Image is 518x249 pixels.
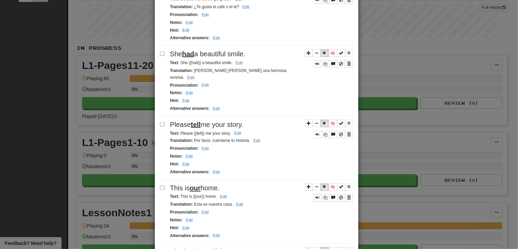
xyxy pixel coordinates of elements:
strong: Text : [170,60,180,65]
small: [PERSON_NAME] [PERSON_NAME] una hermosa sonrisa. [170,68,287,80]
small: ¿Te gusta el café o el té? [170,4,252,9]
strong: Pronunciation : [170,146,199,151]
button: Edit [185,74,196,82]
span: She a beautiful smile. [170,50,245,58]
small: Esta es nuestra casa. [170,202,245,207]
button: Edit [200,11,211,19]
div: Sentence controls [314,194,353,202]
button: Edit [251,137,262,145]
strong: Hint : [170,98,179,103]
strong: Alternative answers : [170,35,210,40]
button: Edit [232,130,243,137]
strong: Hint : [170,162,179,167]
strong: Alternative answers : [170,234,210,238]
button: Edit [211,169,222,176]
strong: Translation : [170,138,193,143]
button: 🧠 [328,49,338,57]
button: 🧠 [328,184,338,191]
button: Edit [200,209,211,217]
button: Edit [211,232,222,240]
small: Por favor, cuéntame tu historia. [170,138,262,143]
button: Edit [234,201,245,209]
button: Edit [184,153,195,161]
button: Edit [240,3,252,11]
button: Edit [211,105,222,113]
div: Sentence controls [314,131,353,138]
strong: Translation : [170,202,193,207]
button: Edit [218,193,229,201]
u: our [190,185,200,192]
strong: Hint : [170,28,179,33]
strong: Alternative answers : [170,170,210,175]
button: Edit [180,27,192,34]
strong: Alternative answers : [170,106,210,111]
button: Edit [184,19,195,27]
button: Edit [211,34,222,42]
button: Edit [180,161,192,169]
u: had [182,50,194,58]
small: She {{had}} a beautiful smile. [170,60,245,65]
strong: Pronunciation : [170,12,199,17]
small: Please {{tell}} me your story. [170,131,243,136]
strong: Text : [170,194,180,199]
strong: Notes : [170,154,183,159]
div: Sentence controls [314,60,353,68]
span: Please me your story. [170,121,243,128]
div: Sentence controls [305,49,353,68]
strong: Pronunciation : [170,83,199,88]
strong: Translation : [170,68,193,73]
strong: Hint : [170,226,179,231]
button: Edit [180,97,192,105]
button: Edit [184,89,195,97]
button: Edit [200,82,211,89]
strong: Pronunciation : [170,210,199,215]
u: tell [191,121,201,128]
strong: Translation : [170,4,193,9]
strong: Notes : [170,20,183,25]
small: This is {{our}} home. [170,194,229,199]
div: Sentence controls [305,120,353,138]
strong: Text : [170,131,180,136]
button: Edit [184,217,195,224]
strong: Notes : [170,90,183,95]
button: Edit [233,59,245,67]
strong: Notes : [170,218,183,223]
span: This is home. [170,185,220,192]
button: 🧠 [328,120,338,127]
button: Edit [200,145,211,153]
div: Sentence controls [305,184,353,202]
button: Edit [180,225,192,232]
